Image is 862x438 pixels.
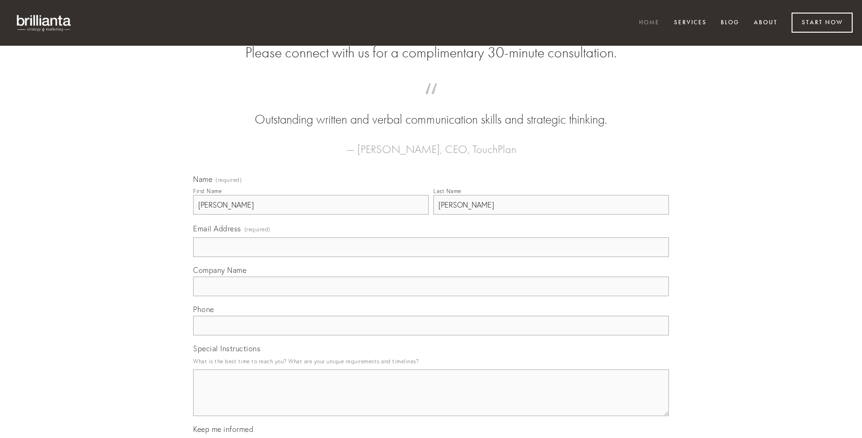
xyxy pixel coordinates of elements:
[244,223,271,236] span: (required)
[193,265,246,275] span: Company Name
[715,15,745,31] a: Blog
[193,305,214,314] span: Phone
[208,92,654,129] blockquote: Outstanding written and verbal communication skills and strategic thinking.
[9,9,79,36] img: brillianta - research, strategy, marketing
[748,15,784,31] a: About
[215,177,242,183] span: (required)
[633,15,666,31] a: Home
[208,129,654,159] figcaption: — [PERSON_NAME], CEO, TouchPlan
[193,188,222,195] div: First Name
[668,15,713,31] a: Services
[792,13,853,33] a: Start Now
[193,174,212,184] span: Name
[433,188,461,195] div: Last Name
[193,44,669,62] h2: Please connect with us for a complimentary 30-minute consultation.
[193,224,241,233] span: Email Address
[193,344,260,353] span: Special Instructions
[208,92,654,111] span: “
[193,355,669,368] p: What is the best time to reach you? What are your unique requirements and timelines?
[193,424,253,434] span: Keep me informed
